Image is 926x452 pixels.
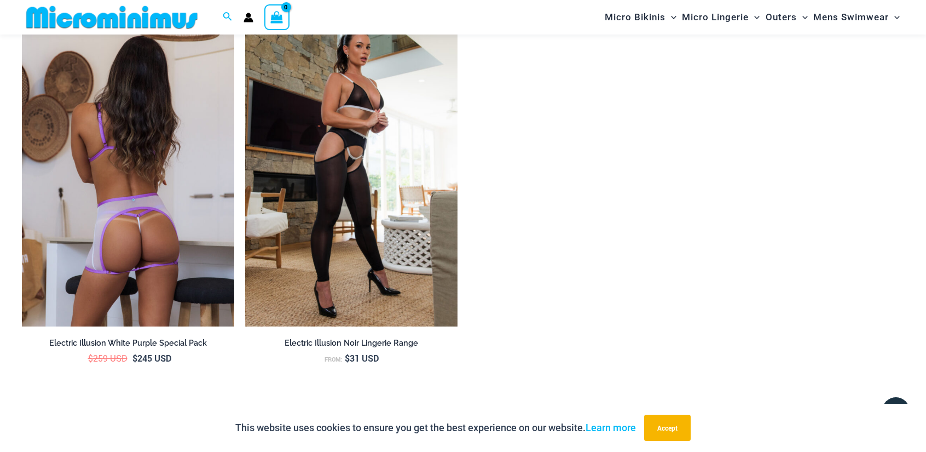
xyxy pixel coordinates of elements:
[586,422,636,433] a: Learn more
[22,8,234,327] a: Electric Illusion White Purple 1521 Bra 611 Micro 552 Tights 07Electric Illusion White Purple 152...
[22,338,234,348] h2: Electric Illusion White Purple Special Pack
[797,3,808,31] span: Menu Toggle
[644,415,691,441] button: Accept
[88,352,128,364] bdi: 259 USD
[245,338,458,348] h2: Electric Illusion Noir Lingerie Range
[88,352,93,364] span: $
[132,352,171,364] bdi: 245 USD
[245,8,458,327] img: Electric Illusion Noir 1521 Bra 611 Micro 552 Tights 07
[223,10,233,24] a: Search icon link
[245,8,458,327] a: Electric Illusion Noir 1521 Bra 611 Micro 552 Tights 07Electric Illusion Noir 1521 Bra 682 Thong ...
[244,13,253,22] a: Account icon link
[811,3,902,31] a: Mens SwimwearMenu ToggleMenu Toggle
[22,338,234,352] a: Electric Illusion White Purple Special Pack
[682,3,749,31] span: Micro Lingerie
[605,3,665,31] span: Micro Bikinis
[325,356,342,363] span: From:
[665,3,676,31] span: Menu Toggle
[132,352,137,364] span: $
[235,420,636,436] p: This website uses cookies to ensure you get the best experience on our website.
[22,8,234,327] img: Electric Illusion White Purple 1521 Bra 611 Micro 5121 Skirt 02
[602,3,679,31] a: Micro BikinisMenu ToggleMenu Toggle
[345,352,350,364] span: $
[679,3,762,31] a: Micro LingerieMenu ToggleMenu Toggle
[889,3,900,31] span: Menu Toggle
[763,3,811,31] a: OutersMenu ToggleMenu Toggle
[245,338,458,352] a: Electric Illusion Noir Lingerie Range
[766,3,797,31] span: Outers
[345,352,379,364] bdi: 31 USD
[22,5,202,30] img: MM SHOP LOGO FLAT
[264,4,290,30] a: View Shopping Cart, empty
[813,3,889,31] span: Mens Swimwear
[600,2,904,33] nav: Site Navigation
[749,3,760,31] span: Menu Toggle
